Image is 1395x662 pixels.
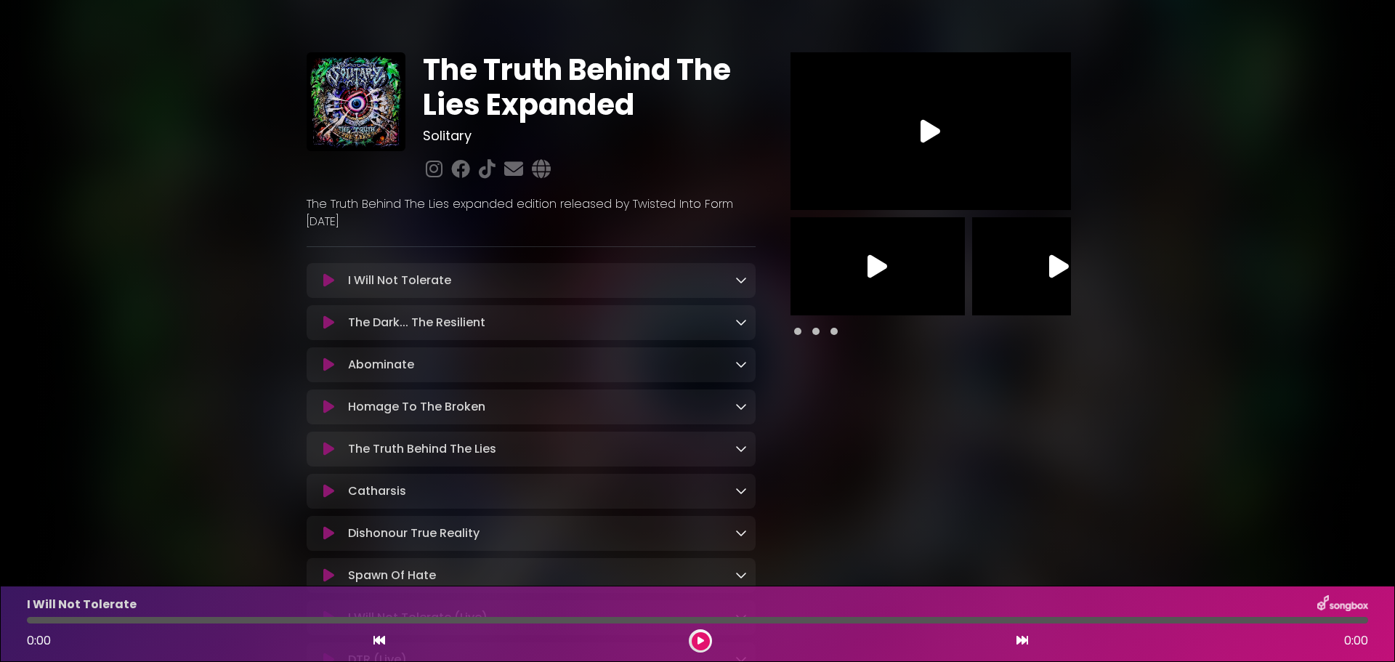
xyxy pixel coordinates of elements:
p: Catharsis [348,483,406,500]
img: Video Thumbnail [790,217,965,315]
h1: The Truth Behind The Lies Expanded [423,52,755,122]
p: The Truth Behind The Lies [348,440,496,458]
img: Video Thumbnail [790,52,1071,210]
img: ccCXVqwbQvmVsIhxGL5J [307,52,405,151]
p: Spawn Of Hate [348,567,436,584]
img: songbox-logo-white.png [1317,595,1368,614]
p: I Will Not Tolerate [348,272,451,289]
p: Abominate [348,356,414,374]
p: Homage To The Broken [348,398,485,416]
img: Video Thumbnail [972,217,1147,315]
span: 0:00 [1344,632,1368,650]
h3: Solitary [423,128,755,144]
p: I Will Not Tolerate [27,596,137,613]
p: The Truth Behind The Lies expanded edition released by Twisted Into Form [DATE] [307,195,756,230]
span: 0:00 [27,632,51,649]
p: Dishonour True Reality [348,525,480,542]
p: The Dark... The Resilient [348,314,485,331]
